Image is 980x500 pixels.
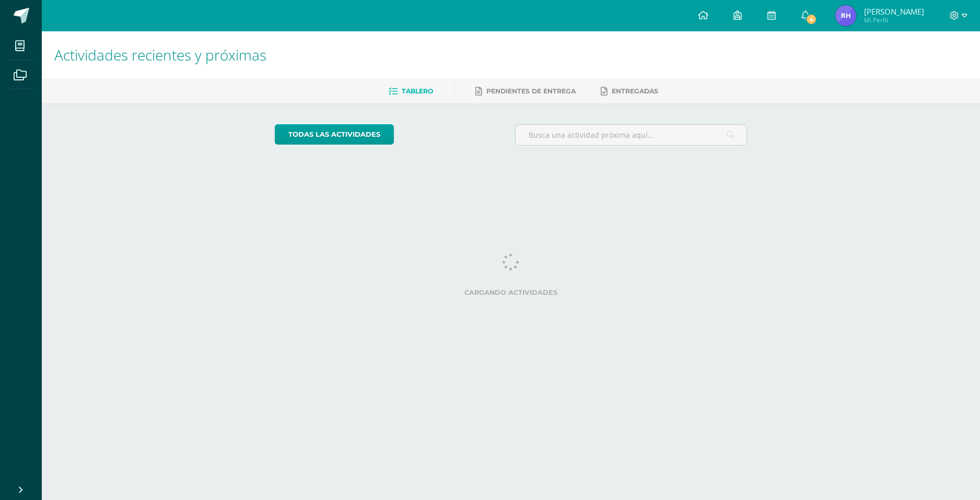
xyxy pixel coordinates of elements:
[54,45,266,65] span: Actividades recientes y próximas
[486,87,576,95] span: Pendientes de entrega
[475,83,576,100] a: Pendientes de entrega
[864,16,924,25] span: Mi Perfil
[516,125,747,145] input: Busca una actividad próxima aquí...
[402,87,433,95] span: Tablero
[389,83,433,100] a: Tablero
[864,6,924,17] span: [PERSON_NAME]
[275,289,748,296] label: Cargando actividades
[806,14,817,25] span: 4
[275,124,394,145] a: todas las Actividades
[835,5,856,26] img: e1c7cf6c0195cc103d81c689ad3ad45d.png
[601,83,658,100] a: Entregadas
[612,87,658,95] span: Entregadas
